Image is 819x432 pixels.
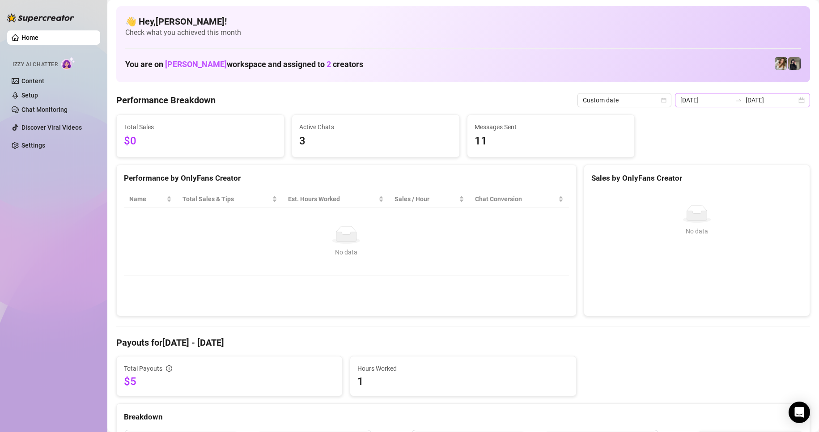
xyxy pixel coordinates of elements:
[591,172,802,184] div: Sales by OnlyFans Creator
[124,411,802,423] div: Breakdown
[680,95,731,105] input: Start date
[13,60,58,69] span: Izzy AI Chatter
[327,59,331,69] span: 2
[125,15,801,28] h4: 👋 Hey, [PERSON_NAME] !
[775,57,787,70] img: Paige
[165,59,227,69] span: [PERSON_NAME]
[182,194,270,204] span: Total Sales & Tips
[116,336,810,349] h4: Payouts for [DATE] - [DATE]
[475,133,628,150] span: 11
[735,97,742,104] span: to
[735,97,742,104] span: swap-right
[299,122,452,132] span: Active Chats
[124,364,162,373] span: Total Payouts
[124,122,277,132] span: Total Sales
[177,191,283,208] th: Total Sales & Tips
[124,172,569,184] div: Performance by OnlyFans Creator
[395,194,457,204] span: Sales / Hour
[7,13,74,22] img: logo-BBDzfeDw.svg
[357,364,569,373] span: Hours Worked
[475,122,628,132] span: Messages Sent
[124,374,335,389] span: $5
[789,402,810,423] div: Open Intercom Messenger
[470,191,569,208] th: Chat Conversion
[595,226,799,236] div: No data
[129,194,165,204] span: Name
[357,374,569,389] span: 1
[21,124,82,131] a: Discover Viral Videos
[116,94,216,106] h4: Performance Breakdown
[475,194,556,204] span: Chat Conversion
[389,191,470,208] th: Sales / Hour
[21,142,45,149] a: Settings
[61,57,75,70] img: AI Chatter
[288,194,377,204] div: Est. Hours Worked
[299,133,452,150] span: 3
[788,57,801,70] img: Anna
[746,95,797,105] input: End date
[124,133,277,150] span: $0
[133,247,560,257] div: No data
[124,191,177,208] th: Name
[166,365,172,372] span: info-circle
[21,77,44,85] a: Content
[583,93,666,107] span: Custom date
[21,34,38,41] a: Home
[661,97,666,103] span: calendar
[21,92,38,99] a: Setup
[125,59,363,69] h1: You are on workspace and assigned to creators
[21,106,68,113] a: Chat Monitoring
[125,28,801,38] span: Check what you achieved this month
